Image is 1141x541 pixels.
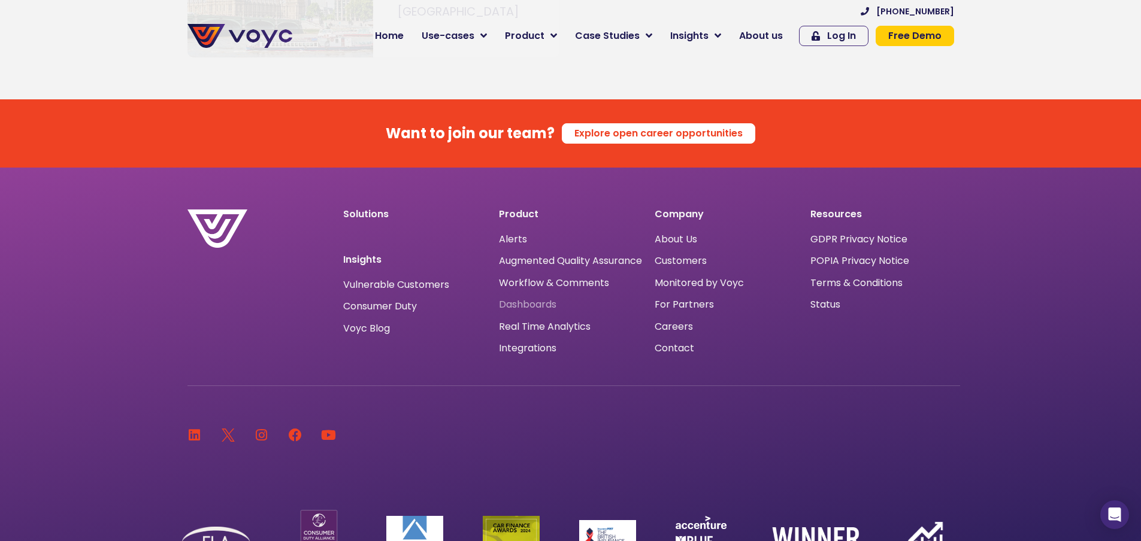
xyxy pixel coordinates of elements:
[505,29,544,43] span: Product
[499,209,643,219] p: Product
[343,207,389,221] a: Solutions
[661,24,730,48] a: Insights
[413,24,496,48] a: Use-cases
[861,7,954,16] a: [PHONE_NUMBER]
[562,123,755,144] a: Explore open career opportunities
[575,29,640,43] span: Case Studies
[1100,500,1129,529] div: Open Intercom Messenger
[343,280,449,290] a: Vulnerable Customers
[422,29,474,43] span: Use-cases
[375,29,404,43] span: Home
[730,24,792,48] a: About us
[827,31,856,41] span: Log In
[888,31,942,41] span: Free Demo
[739,29,783,43] span: About us
[655,209,798,219] p: Company
[670,29,709,43] span: Insights
[366,24,413,48] a: Home
[566,24,661,48] a: Case Studies
[343,302,417,311] a: Consumer Duty
[343,255,487,265] p: Insights
[386,125,555,142] h4: Want to join our team?
[499,255,642,266] a: Augmented Quality Assurance
[574,129,743,138] span: Explore open career opportunities
[187,24,292,48] img: voyc-full-logo
[496,24,566,48] a: Product
[876,7,954,16] span: [PHONE_NUMBER]
[799,26,868,46] a: Log In
[810,209,954,219] p: Resources
[876,26,954,46] a: Free Demo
